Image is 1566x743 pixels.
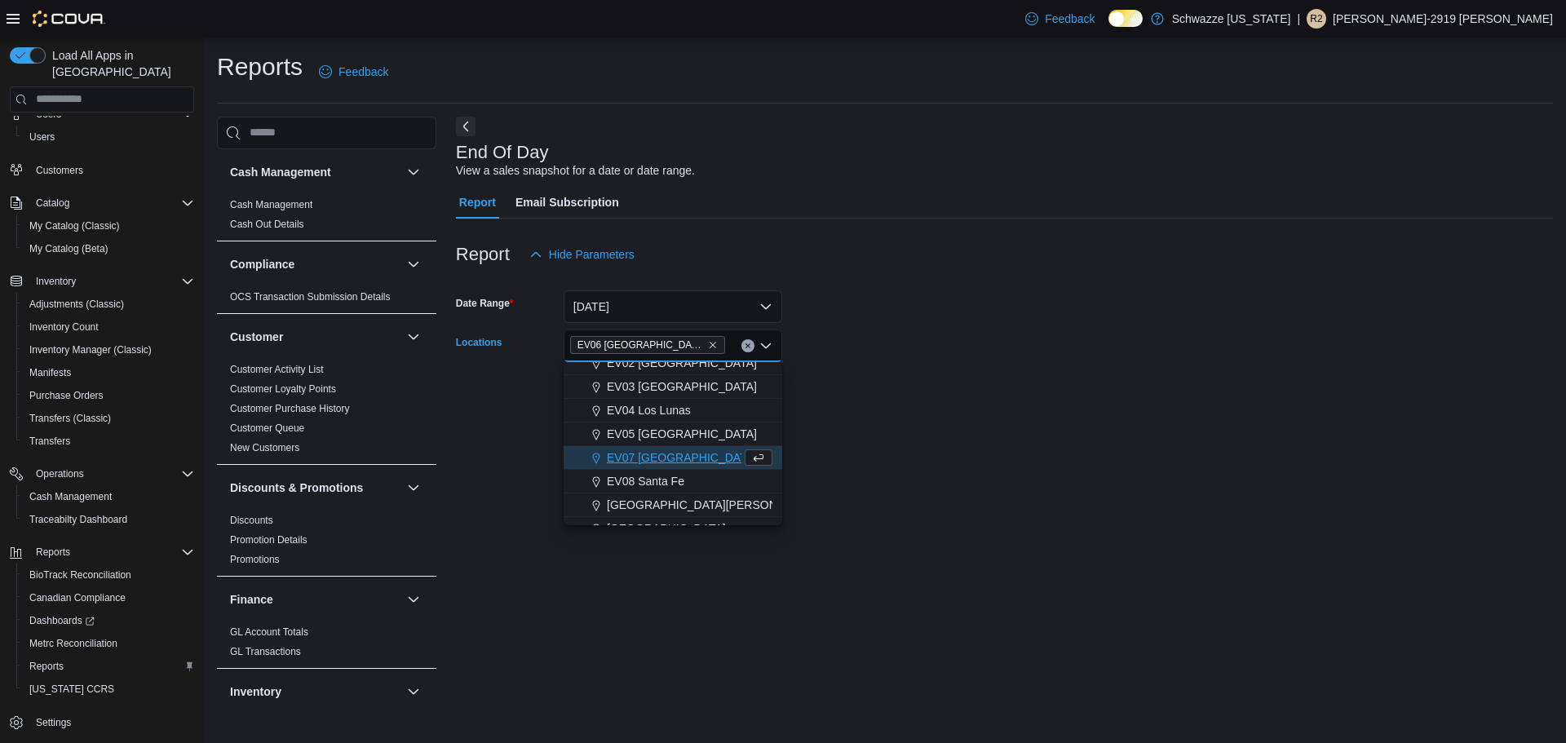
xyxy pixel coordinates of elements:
button: Customer [404,327,423,347]
a: Metrc Reconciliation [23,634,124,653]
a: Purchase Orders [23,386,110,405]
span: Inventory Manager (Classic) [29,343,152,356]
span: EV02 [GEOGRAPHIC_DATA] [607,355,757,371]
span: Cash Management [23,487,194,506]
a: Cash Management [230,199,312,210]
span: Transfers [23,431,194,451]
span: EV03 [GEOGRAPHIC_DATA] [607,378,757,395]
button: Finance [230,591,400,608]
button: Reports [29,542,77,562]
label: Locations [456,336,502,349]
button: Inventory [404,682,423,701]
span: Manifests [23,363,194,383]
span: Discounts [230,514,273,527]
button: Operations [3,462,201,485]
span: Purchase Orders [29,389,104,402]
a: Discounts [230,515,273,526]
a: Inventory Count [23,317,105,337]
span: Inventory Count [29,321,99,334]
button: Clear input [741,339,754,352]
span: Transfers (Classic) [29,412,111,425]
button: My Catalog (Beta) [16,237,201,260]
button: Reports [3,541,201,564]
span: Customer Queue [230,422,304,435]
a: Settings [29,713,77,732]
span: Promotions [230,553,280,566]
button: Canadian Compliance [16,586,201,609]
span: EV04 Los Lunas [607,402,691,418]
span: Hide Parameters [549,246,635,263]
button: Metrc Reconciliation [16,632,201,655]
a: Customer Loyalty Points [230,383,336,395]
span: My Catalog (Classic) [29,219,120,232]
span: Customer Purchase History [230,402,350,415]
span: Cash Management [230,198,312,211]
p: [PERSON_NAME]-2919 [PERSON_NAME] [1333,9,1553,29]
span: Catalog [36,197,69,210]
span: Dashboards [23,611,194,630]
button: Users [16,126,201,148]
button: Transfers [16,430,201,453]
a: Traceabilty Dashboard [23,510,134,529]
button: EV03 [GEOGRAPHIC_DATA] [564,375,782,399]
label: Date Range [456,297,514,310]
a: Feedback [312,55,395,88]
span: Users [23,127,194,147]
button: Operations [29,464,91,484]
button: Inventory Count [16,316,201,338]
h1: Reports [217,51,303,83]
span: Load All Apps in [GEOGRAPHIC_DATA] [46,47,194,80]
span: Customers [29,160,194,180]
button: Customers [3,158,201,182]
span: [GEOGRAPHIC_DATA] [607,520,726,537]
a: Feedback [1019,2,1101,35]
span: Metrc Reconciliation [23,634,194,653]
h3: Discounts & Promotions [230,480,363,496]
span: BioTrack Reconciliation [23,565,194,585]
div: Compliance [217,287,436,313]
button: Settings [3,710,201,734]
span: Transfers (Classic) [23,409,194,428]
span: BioTrack Reconciliation [29,568,131,582]
a: Customer Activity List [230,364,324,375]
a: Transfers [23,431,77,451]
h3: Customer [230,329,283,345]
span: Adjustments (Classic) [29,298,124,311]
span: Customer Loyalty Points [230,383,336,396]
img: Cova [33,11,105,27]
button: Inventory [3,270,201,293]
span: [US_STATE] CCRS [29,683,114,696]
a: Canadian Compliance [23,588,132,608]
span: Reports [36,546,70,559]
a: Promotion Details [230,534,307,546]
a: My Catalog (Beta) [23,239,115,259]
button: Cash Management [230,164,400,180]
span: EV07 [GEOGRAPHIC_DATA] [607,449,757,466]
span: Settings [36,716,71,729]
button: [GEOGRAPHIC_DATA] [564,517,782,541]
span: Dark Mode [1108,27,1109,28]
a: Customer Queue [230,422,304,434]
button: Customer [230,329,400,345]
div: Discounts & Promotions [217,511,436,576]
button: Manifests [16,361,201,384]
a: Promotions [230,554,280,565]
span: Promotion Details [230,533,307,546]
span: Feedback [1045,11,1095,27]
span: OCS Transaction Submission Details [230,290,391,303]
span: Users [29,130,55,144]
button: [GEOGRAPHIC_DATA][PERSON_NAME] [564,493,782,517]
a: Cash Management [23,487,118,506]
button: Close list of options [759,339,772,352]
button: Next [456,117,476,136]
a: Users [23,127,61,147]
a: GL Transactions [230,646,301,657]
h3: End Of Day [456,143,549,162]
button: Inventory [29,272,82,291]
div: Finance [217,622,436,668]
span: My Catalog (Beta) [29,242,108,255]
span: Operations [29,464,194,484]
button: My Catalog (Classic) [16,214,201,237]
button: EV02 [GEOGRAPHIC_DATA] [564,352,782,375]
button: Cash Management [16,485,201,508]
